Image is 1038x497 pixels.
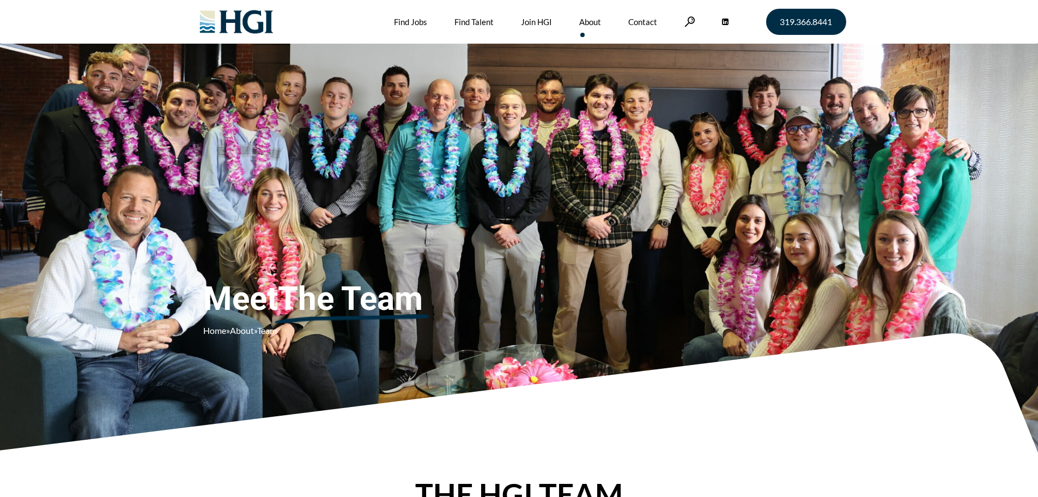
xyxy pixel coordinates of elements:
[230,325,254,336] a: About
[766,9,846,35] a: 319.366.8441
[278,279,423,319] u: The Team
[203,279,497,319] span: Meet
[203,325,226,336] a: Home
[203,325,277,336] span: » »
[684,16,695,27] a: Search
[257,325,277,336] span: Team
[780,17,832,26] span: 319.366.8441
